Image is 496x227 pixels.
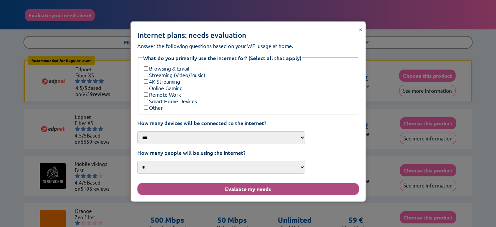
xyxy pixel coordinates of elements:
[143,85,183,91] label: Online Gaming
[144,79,148,84] input: 4K Streaming
[143,65,189,72] label: Browsing & Email
[143,54,302,61] legend: What do you primarily use the internet for? (Select all that apply)
[137,149,359,156] label: How many people will be using the internet?
[359,25,362,33] span: ×
[144,86,148,90] input: Online Gaming
[143,91,181,98] label: Remote Work
[143,98,197,104] label: Smart Home Devices
[137,31,359,40] h2: Internet plans: needs evaluation
[143,78,180,85] label: 4K Streaming
[144,92,148,97] input: Remote Work
[144,99,148,103] input: Smart Home Devices
[137,183,359,195] button: Evaluate my needs
[144,66,148,71] input: Browsing & Email
[144,73,148,77] input: Streaming (Video/Music)
[144,105,148,110] input: Other
[137,119,359,126] label: How many devices will be connected to the internet?
[143,72,205,78] label: Streaming (Video/Music)
[137,42,359,49] p: Answer the following questions based on your WiFi usage at home.
[143,104,163,111] label: Other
